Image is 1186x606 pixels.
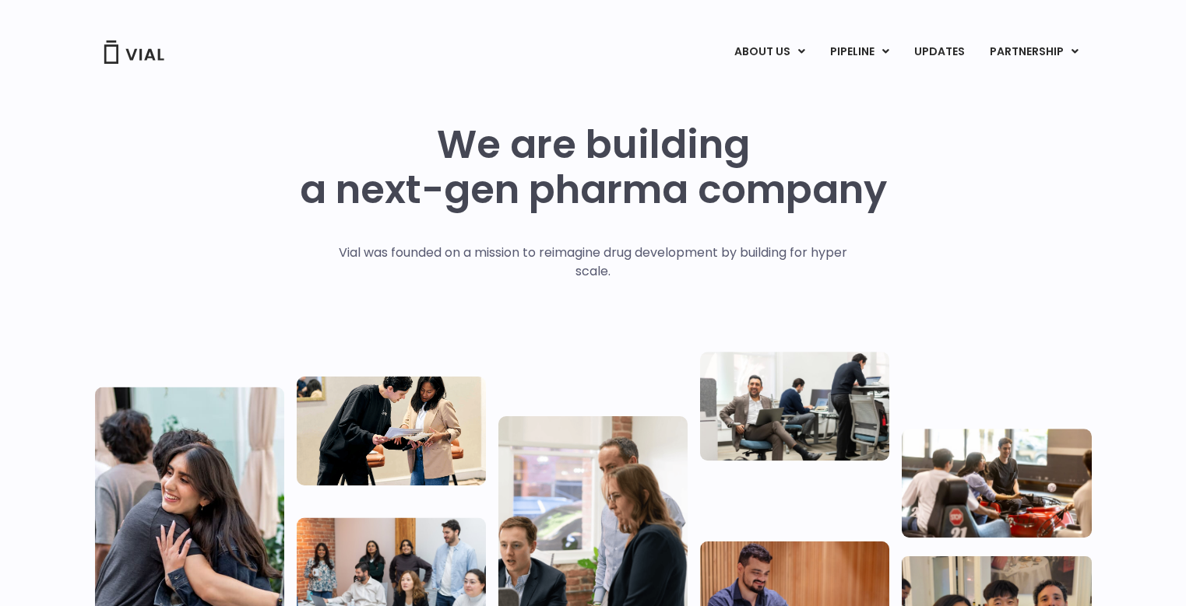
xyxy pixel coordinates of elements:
img: Two people looking at a paper talking. [297,377,486,485]
a: UPDATES [902,39,977,65]
p: Vial was founded on a mission to reimagine drug development by building for hyper scale. [322,243,864,281]
img: Vial Logo [103,40,165,64]
a: PARTNERSHIPMenu Toggle [977,39,1091,65]
a: PIPELINEMenu Toggle [818,39,901,65]
img: Group of people playing whirlyball [902,429,1091,538]
img: Three people working in an office [700,352,889,461]
h1: We are building a next-gen pharma company [300,122,887,212]
a: ABOUT USMenu Toggle [722,39,817,65]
